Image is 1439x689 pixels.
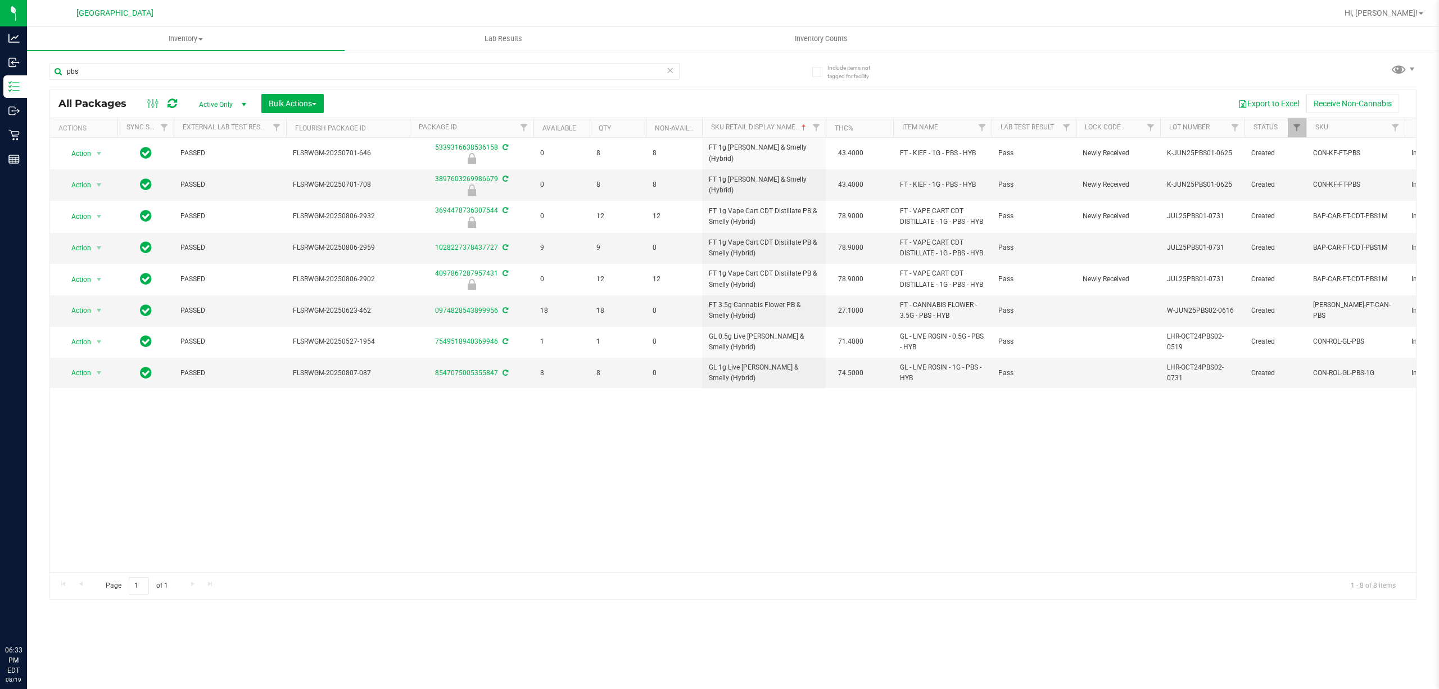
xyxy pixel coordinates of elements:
a: 7549518940369946 [435,337,498,345]
span: PASSED [180,274,279,285]
span: 43.4000 [832,177,869,193]
span: In Sync [140,145,152,161]
div: Newly Received [408,279,535,290]
span: Sync from Compliance System [501,244,508,251]
a: Lot Number [1169,123,1210,131]
span: Hi, [PERSON_NAME]! [1345,8,1418,17]
span: 78.9000 [832,240,869,256]
span: FT - KIEF - 1G - PBS - HYB [900,148,985,159]
span: FT - KIEF - 1G - PBS - HYB [900,179,985,190]
span: 9 [540,242,583,253]
span: Action [61,240,92,256]
a: 8547075005355847 [435,369,498,377]
span: GL 1g Live [PERSON_NAME] & Smelly (Hybrid) [709,362,819,384]
span: FT 1g Vape Cart CDT Distillate PB & Smelly (Hybrid) [709,206,819,227]
span: Sync from Compliance System [501,175,508,183]
span: select [92,146,106,161]
span: select [92,240,106,256]
span: Pass [998,274,1069,285]
input: 1 [129,577,149,595]
span: Created [1251,211,1300,222]
span: Sync from Compliance System [501,307,508,314]
span: Action [61,272,92,287]
span: Action [61,303,92,318]
a: Filter [515,118,533,137]
span: PASSED [180,368,279,379]
button: Export to Excel [1231,94,1306,113]
span: JUL25PBS01-0731 [1167,211,1238,222]
div: Newly Received [408,153,535,164]
a: Filter [268,118,286,137]
span: GL 0.5g Live [PERSON_NAME] & Smelly (Hybrid) [709,331,819,353]
span: FLSRWGM-20250527-1954 [293,336,403,347]
span: FT 3.5g Cannabis Flower PB & Smelly (Hybrid) [709,300,819,321]
a: Package ID [419,123,457,131]
span: 8 [540,368,583,379]
span: Inventory [27,34,345,44]
span: Action [61,177,92,193]
span: BAP-CAR-FT-CDT-PBS1M [1313,242,1398,253]
a: Flourish Package ID [295,124,366,132]
span: select [92,177,106,193]
span: Action [61,146,92,161]
inline-svg: Inbound [8,57,20,68]
span: LHR-OCT24PBS02-0731 [1167,362,1238,384]
a: Filter [1142,118,1160,137]
span: FT - VAPE CART CDT DISTILLATE - 1G - PBS - HYB [900,206,985,227]
span: Sync from Compliance System [501,206,508,214]
a: Lab Test Result [1001,123,1054,131]
span: CON-ROL-GL-PBS [1313,336,1398,347]
span: Created [1251,368,1300,379]
span: 43.4000 [832,145,869,161]
span: Newly Received [1083,274,1153,285]
span: Action [61,209,92,224]
span: Bulk Actions [269,99,316,108]
span: In Sync [140,177,152,192]
span: Lab Results [469,34,537,44]
a: Inventory Counts [662,27,980,51]
a: 0974828543899956 [435,307,498,314]
span: 0 [540,148,583,159]
inline-svg: Analytics [8,33,20,44]
span: In Sync [140,271,152,287]
span: All Packages [58,97,138,110]
span: Pass [998,368,1069,379]
span: Clear [666,63,674,78]
span: 8 [596,148,639,159]
span: FT - VAPE CART CDT DISTILLATE - 1G - PBS - HYB [900,268,985,290]
span: 1 [540,336,583,347]
a: 1028227378437727 [435,244,498,251]
span: Newly Received [1083,179,1153,190]
span: JUL25PBS01-0731 [1167,242,1238,253]
a: Status [1254,123,1278,131]
span: 0 [540,179,583,190]
span: W-JUN25PBS02-0616 [1167,305,1238,316]
span: GL - LIVE ROSIN - 1G - PBS - HYB [900,362,985,384]
p: 06:33 PM EDT [5,645,22,676]
a: Sku Retail Display Name [711,123,808,131]
span: Newly Received [1083,148,1153,159]
a: Available [542,124,576,132]
button: Bulk Actions [261,94,324,113]
inline-svg: Outbound [8,105,20,116]
span: select [92,272,106,287]
span: 1 [596,336,639,347]
inline-svg: Retail [8,129,20,141]
a: SKU [1315,123,1328,131]
inline-svg: Reports [8,154,20,165]
button: Receive Non-Cannabis [1306,94,1399,113]
span: 8 [653,179,695,190]
span: Pass [998,179,1069,190]
input: Search Package ID, Item Name, SKU, Lot or Part Number... [49,63,680,80]
div: Actions [58,124,113,132]
span: Pass [998,242,1069,253]
div: Newly Received [408,184,535,196]
span: 74.5000 [832,365,869,381]
span: Created [1251,148,1300,159]
span: 8 [596,179,639,190]
span: FLSRWGM-20250623-462 [293,305,403,316]
iframe: Resource center unread badge [33,597,47,611]
span: 78.9000 [832,271,869,287]
span: Action [61,365,92,381]
span: 8 [653,148,695,159]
